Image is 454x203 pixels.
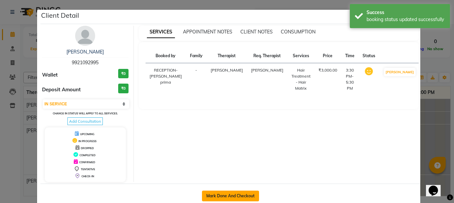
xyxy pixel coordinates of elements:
[341,63,359,96] td: 3:30 PM-5:30 PM
[81,175,94,178] span: CHECK-IN
[66,49,104,55] a: [PERSON_NAME]
[426,176,447,196] iframe: chat widget
[186,63,207,96] td: -
[291,67,310,91] div: Hair Treatment - Hair Matrix
[240,29,273,35] span: CLIENT NOTES
[281,29,315,35] span: CONSUMPTION
[247,49,287,63] th: Req. Therapist
[186,49,207,63] th: Family
[75,26,95,46] img: avatar
[384,68,416,76] button: [PERSON_NAME]
[67,117,103,125] span: Add Consultation
[211,68,243,73] span: [PERSON_NAME]
[80,132,94,136] span: UPCOMING
[367,16,445,23] div: booking status updated successfully
[207,49,247,63] th: Therapist
[118,69,129,79] h3: ₹0
[42,71,58,79] span: Wallet
[318,67,337,73] div: ₹3,000.00
[42,86,81,94] span: Deposit Amount
[78,139,96,143] span: IN PROGRESS
[359,49,379,63] th: Status
[146,49,186,63] th: Booked by
[81,168,95,171] span: TENTATIVE
[81,146,94,150] span: DROPPED
[72,60,98,66] span: 9921092995
[147,26,175,38] span: SERVICES
[341,49,359,63] th: Time
[79,161,95,164] span: CONFIRMED
[79,154,95,157] span: COMPLETED
[41,10,79,20] h5: Client Detail
[251,68,283,73] span: [PERSON_NAME]
[146,63,186,96] td: RECEPTION-[PERSON_NAME] prima
[118,84,129,93] h3: ₹0
[183,29,232,35] span: APPOINTMENT NOTES
[53,112,118,115] small: Change in status will apply to all services.
[367,9,445,16] div: Success
[202,191,259,201] button: Mark Done And Checkout
[287,49,314,63] th: Services
[314,49,341,63] th: Price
